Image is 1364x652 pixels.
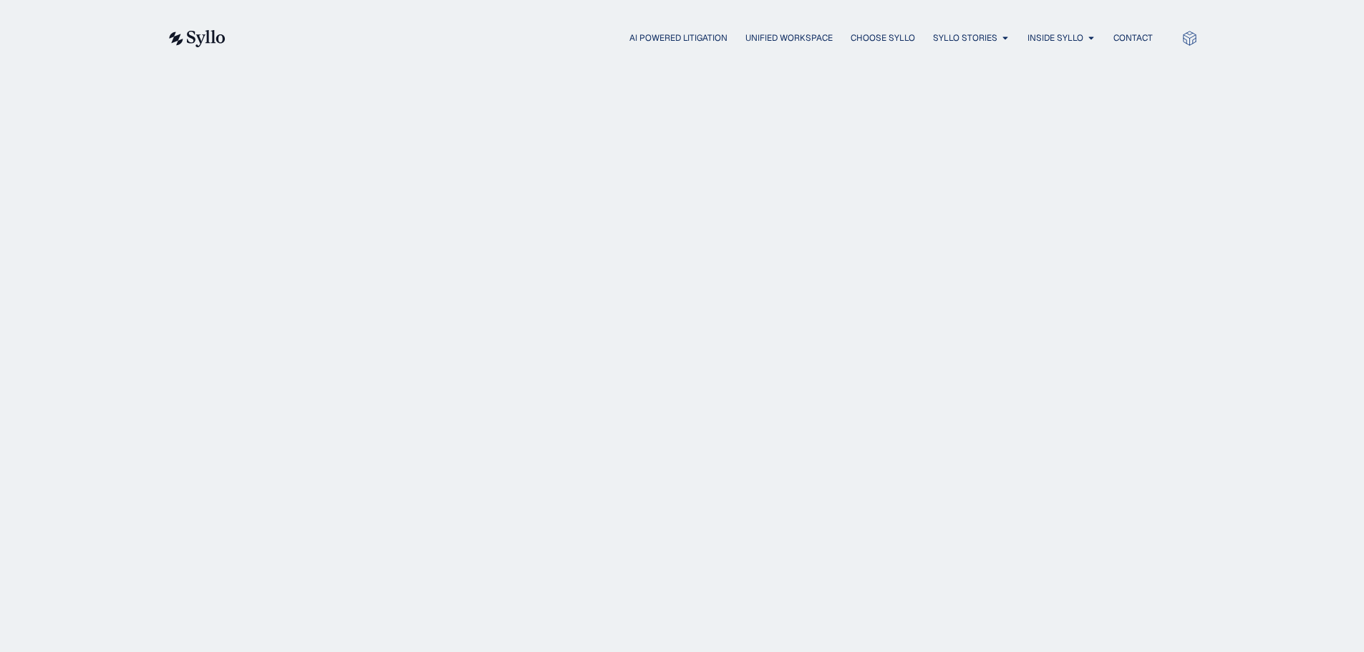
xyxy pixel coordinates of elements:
a: Contact [1113,31,1153,44]
img: syllo [167,30,226,47]
a: Unified Workspace [745,31,833,44]
a: Syllo Stories [933,31,997,44]
a: Inside Syllo [1027,31,1083,44]
a: Choose Syllo [851,31,915,44]
a: AI Powered Litigation [629,31,727,44]
div: Menu Toggle [254,31,1153,45]
nav: Menu [254,31,1153,45]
